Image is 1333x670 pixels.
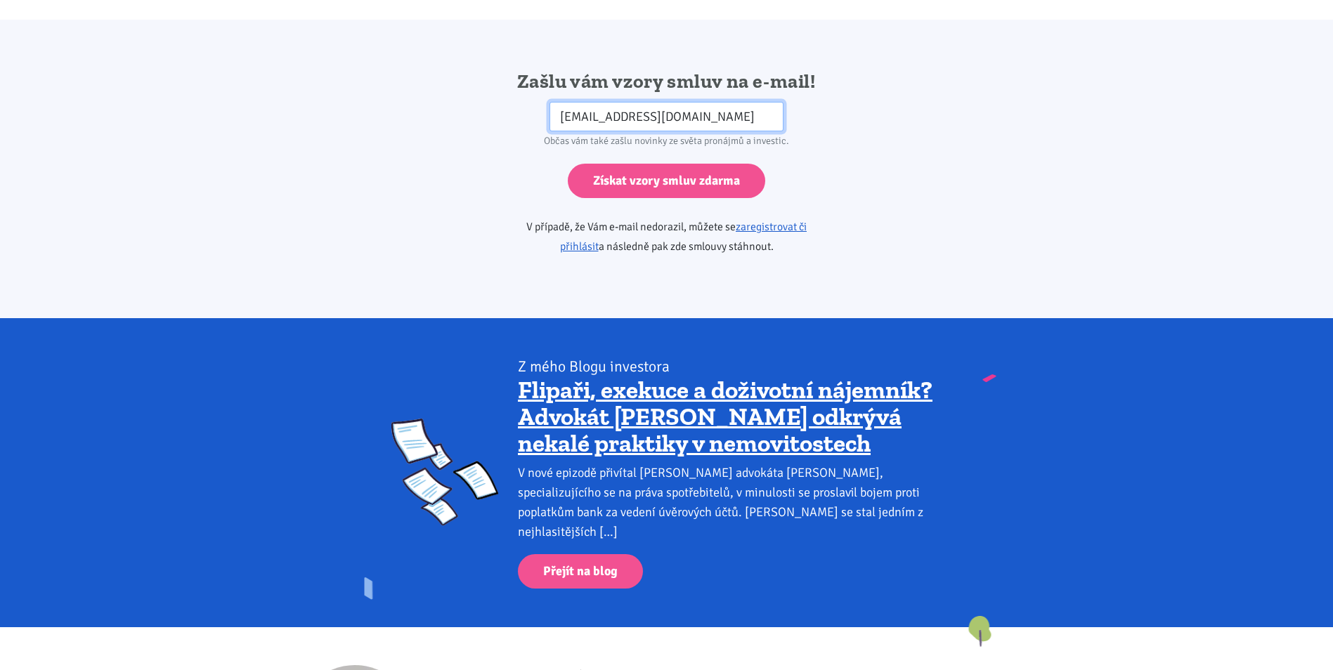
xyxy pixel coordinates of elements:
[518,554,643,589] a: Přejít na blog
[568,164,765,198] input: Získat vzory smluv zdarma
[518,463,942,541] div: V nové epizodě přivítal [PERSON_NAME] advokáta [PERSON_NAME], specializujícího se na práva spotře...
[518,357,942,376] div: Z mého Blogu investora
[550,102,783,132] input: Zadejte váš e-mail
[486,217,847,256] p: V případě, že Vám e-mail nedorazil, můžete se a následně pak zde smlouvy stáhnout.
[486,131,847,151] div: Občas vám také zašlu novinky ze světa pronájmů a investic.
[518,375,932,458] a: Flipaři, exekuce a doživotní nájemník? Advokát [PERSON_NAME] odkrývá nekalé praktiky v nemovitostech
[486,69,847,94] h2: Zašlu vám vzory smluv na e-mail!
